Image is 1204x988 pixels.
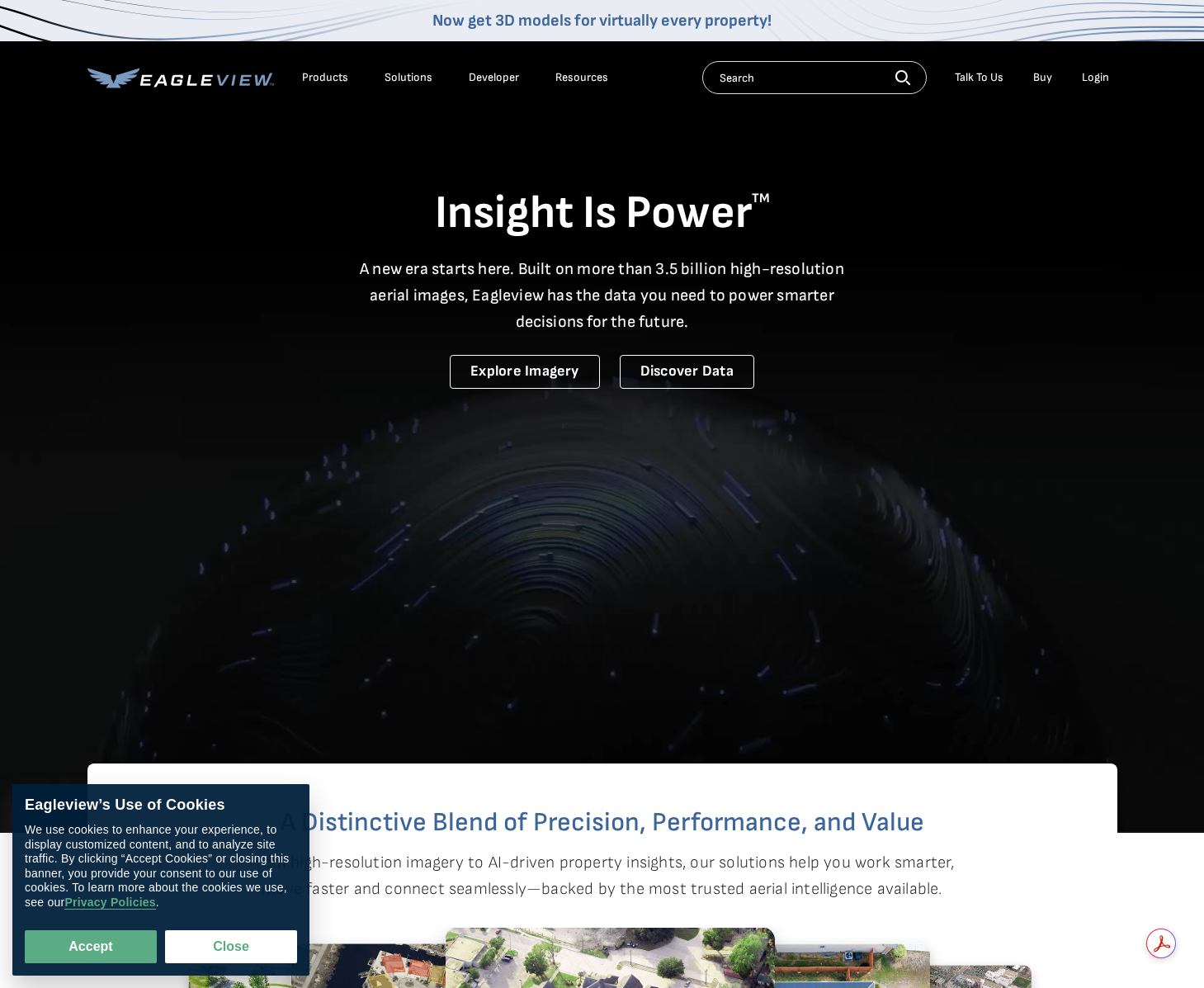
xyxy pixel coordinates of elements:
[555,70,608,85] div: Resources
[350,256,855,335] p: A new era starts here. Built on more than 3.5 billion high-resolution aerial images, Eagleview ha...
[469,70,519,85] a: Developer
[25,823,297,910] div: We use cookies to enhance your experience, to display customized content, and to analyze site tra...
[385,70,432,85] div: Solutions
[64,896,155,910] a: Privacy Policies
[1033,70,1052,85] a: Buy
[620,355,754,389] a: Discover Data
[302,70,348,85] div: Products
[450,355,600,389] a: Explore Imagery
[25,797,297,815] div: Eagleview’s Use of Cookies
[25,930,157,963] button: Accept
[752,191,770,206] sup: TM
[153,810,1051,836] h2: A Distinctive Blend of Precision, Performance, and Value
[249,849,956,902] p: From high-resolution imagery to AI-driven property insights, our solutions help you work smarter,...
[432,11,772,31] a: Now get 3D models for virtually every property!
[1082,70,1109,85] div: Login
[165,930,297,963] button: Close
[87,185,1117,243] h1: Insight Is Power
[955,70,1003,85] div: Talk To Us
[702,61,927,94] input: Search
